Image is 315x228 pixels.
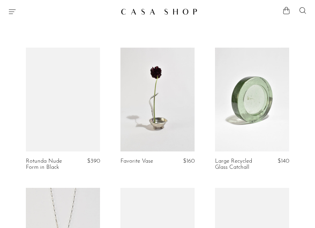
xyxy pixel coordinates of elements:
a: Rotunda Nude Form in Black [26,158,73,171]
span: $390 [87,158,100,164]
a: Favorite Vase [120,158,153,164]
button: Menu [8,7,16,16]
span: $140 [278,158,289,164]
span: $160 [183,158,195,164]
a: Large Recycled Glass Catchall [215,158,263,171]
